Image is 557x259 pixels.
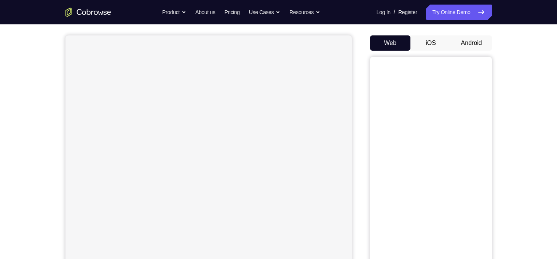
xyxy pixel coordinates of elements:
a: About us [195,5,215,20]
button: Android [451,35,492,51]
span: / [394,8,395,17]
button: iOS [410,35,451,51]
button: Product [162,5,186,20]
a: Go to the home page [65,8,111,17]
button: Use Cases [249,5,280,20]
button: Resources [289,5,320,20]
a: Register [398,5,417,20]
a: Pricing [224,5,239,20]
a: Try Online Demo [426,5,492,20]
a: Log In [377,5,391,20]
button: Web [370,35,411,51]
